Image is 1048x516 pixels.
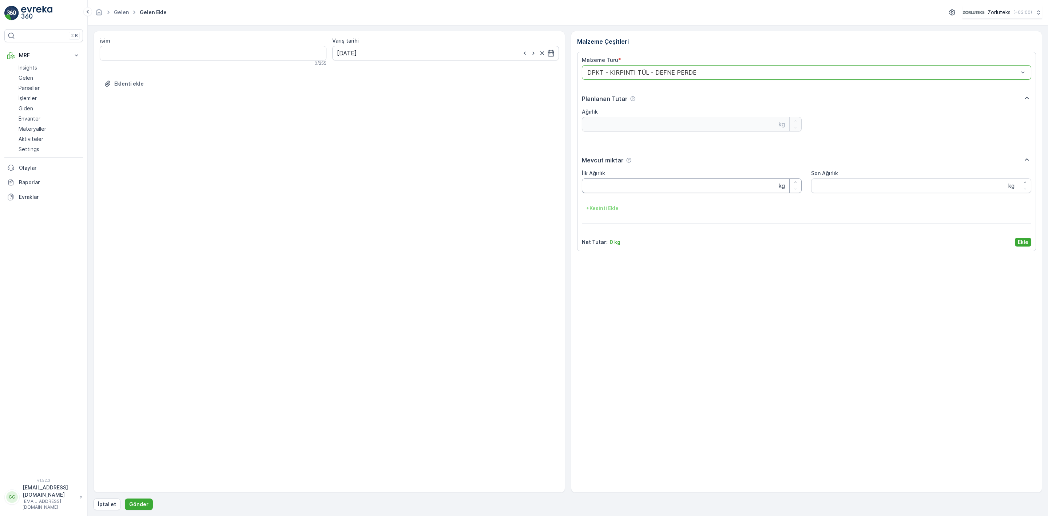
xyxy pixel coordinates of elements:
button: +Kesinti Ekle [582,202,623,214]
p: kg [779,120,785,129]
a: Giden [16,103,83,114]
label: isim [100,38,110,44]
p: Envanter [19,115,40,122]
button: MRF [4,48,83,63]
img: 6-1-9-3_wQBzyll.png [962,8,985,16]
p: [EMAIL_ADDRESS][DOMAIN_NAME] [23,484,76,499]
button: Zorluteks(+03:00) [962,6,1042,19]
img: logo_light-DOdMpM7g.png [21,6,52,20]
p: Malzeme Çeşitleri [577,37,1036,46]
a: İşlemler [16,93,83,103]
label: Ağırlık [582,109,598,115]
p: Aktiviteler [19,135,43,143]
p: [EMAIL_ADDRESS][DOMAIN_NAME] [23,499,76,510]
label: İlk Ağırlık [582,170,605,176]
div: Yardım Araç İkonu [626,157,632,163]
p: İptal et [98,501,116,508]
span: v 1.52.3 [4,478,83,482]
a: Parseller [16,83,83,93]
a: Materyaller [16,124,83,134]
p: Raporlar [19,179,80,186]
img: logo [4,6,19,20]
div: GG [6,491,18,503]
p: Giden [19,105,33,112]
p: kg [779,181,785,190]
p: Mevcut miktar [582,156,624,165]
a: Aktiviteler [16,134,83,144]
a: Raporlar [4,175,83,190]
a: Gelen [114,9,129,15]
p: + Kesinti Ekle [586,205,619,212]
p: ⌘B [71,33,78,39]
p: Ekle [1018,239,1028,246]
p: Insights [19,64,37,71]
p: 0 / 255 [314,60,326,66]
span: Gelen ekle [138,9,168,16]
p: Parseller [19,84,40,92]
label: Son Ağırlık [811,170,838,176]
p: İşlemler [19,95,37,102]
p: ( +03:00 ) [1013,9,1032,15]
p: Materyaller [19,125,46,133]
label: Malzeme Türü [582,57,618,63]
p: Evraklar [19,193,80,201]
button: İptal et [94,499,120,510]
p: Settings [19,146,39,153]
a: Insights [16,63,83,73]
button: Dosya Yükle [100,78,148,90]
p: Eklenti ekle [114,80,144,87]
p: Net Tutar : [582,239,608,246]
p: 0 kg [610,239,620,246]
input: dd/mm/yyyy [332,46,559,60]
p: Zorluteks [988,9,1011,16]
a: Olaylar [4,161,83,175]
button: GG[EMAIL_ADDRESS][DOMAIN_NAME][EMAIL_ADDRESS][DOMAIN_NAME] [4,484,83,510]
p: kg [1008,181,1015,190]
button: Ekle [1015,238,1031,247]
button: Gönder [125,499,153,510]
a: Evraklar [4,190,83,204]
a: Gelen [16,73,83,83]
p: Gönder [129,501,148,508]
a: Envanter [16,114,83,124]
p: Gelen [19,74,33,82]
p: Planlanan Tutar [582,94,628,103]
div: Yardım Araç İkonu [630,96,636,102]
p: MRF [19,52,68,59]
label: Varış tarihi [332,38,359,44]
p: Olaylar [19,164,80,172]
a: Settings [16,144,83,154]
a: Ana Sayfa [95,11,103,17]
